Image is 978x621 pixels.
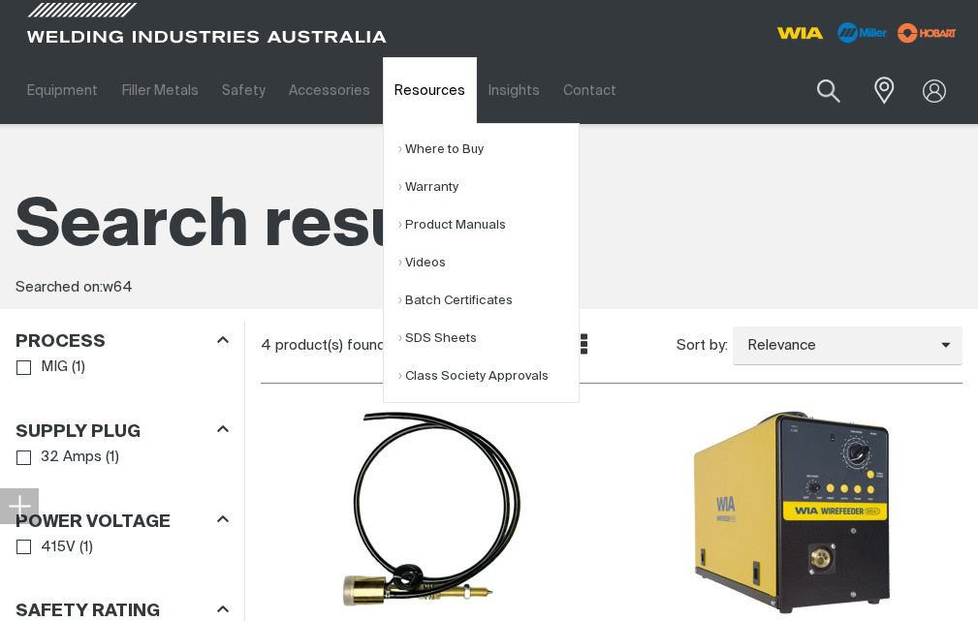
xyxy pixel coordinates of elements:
[106,447,119,469] span: ( 1 )
[79,537,93,559] span: ( 1 )
[733,335,941,357] span: Relevance
[477,57,552,124] a: Insights
[8,494,31,517] img: hide socials
[16,57,110,124] a: Equipment
[329,409,534,616] img: Euro Adapter for W64/W64-1 and W66 Wire Feeders
[41,357,68,379] span: MIG
[677,335,728,357] span: Sort by:
[772,68,862,113] input: Product name or item number...
[16,535,228,561] ul: Power Voltage
[103,280,133,295] span: w64
[383,57,477,124] a: Resources
[688,409,896,616] img: W64-1 Wire Feeder
[16,328,229,355] div: Process
[398,244,579,282] a: Videos
[72,357,85,379] span: ( 1 )
[398,206,579,244] a: Product Manuals
[210,57,277,124] a: Safety
[277,57,382,124] a: Accessories
[16,445,102,471] a: 32 Amps
[796,68,862,113] button: Search products
[261,336,476,356] div: 4
[16,277,962,299] div: Searched on:
[261,321,962,370] section: Product list controls
[16,331,106,354] h3: Process
[41,447,102,469] span: 32 Amps
[398,282,579,320] a: Batch Certificates
[16,57,726,124] nav: Main
[552,57,628,124] a: Contact
[41,537,76,559] span: 415V
[16,355,68,381] a: MIG
[16,512,171,534] h3: Power Voltage
[398,131,579,169] a: Where to Buy
[892,18,962,47] img: miller
[383,123,580,403] ul: Resources Submenu
[275,338,386,353] span: product(s) found
[16,508,229,534] div: Power Voltage
[16,418,229,444] div: Supply Plug
[398,320,579,357] a: SDS Sheets
[16,535,76,561] a: 415V
[16,421,141,444] h3: Supply Plug
[398,357,579,395] a: Class Society Approvals
[16,355,228,381] ul: Process
[16,184,962,270] h1: Search results
[398,169,579,206] a: Warranty
[110,57,209,124] a: Filler Metals
[16,445,228,471] ul: Supply Plug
